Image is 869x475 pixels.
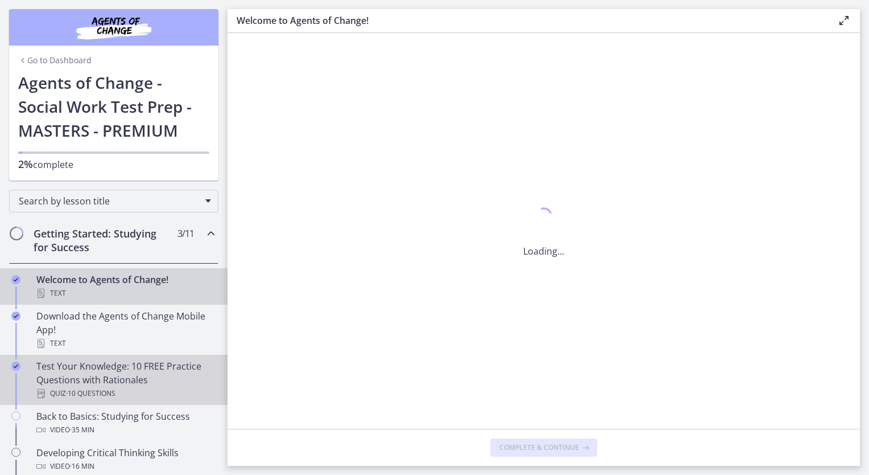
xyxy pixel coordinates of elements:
[36,286,214,300] div: Text
[70,423,94,437] span: · 35 min
[237,14,819,27] h3: Welcome to Agents of Change!
[490,439,597,457] button: Complete & continue
[18,55,92,66] a: Go to Dashboard
[45,14,182,41] img: Agents of Change
[18,157,33,171] span: 2%
[36,309,214,350] div: Download the Agents of Change Mobile App!
[36,446,214,473] div: Developing Critical Thinking Skills
[36,423,214,437] div: Video
[66,387,115,400] span: · 10 Questions
[36,410,214,437] div: Back to Basics: Studying for Success
[34,227,172,254] h2: Getting Started: Studying for Success
[9,190,218,212] div: Search by lesson title
[11,312,20,321] i: Completed
[11,362,20,371] i: Completed
[36,359,214,400] div: Test Your Knowledge: 10 FREE Practice Questions with Rationales
[18,71,209,142] h1: Agents of Change - Social Work Test Prep - MASTERS - PREMIUM
[523,204,564,231] div: 1
[11,275,20,284] i: Completed
[499,443,579,452] span: Complete & continue
[523,244,564,258] p: Loading...
[177,227,194,240] span: 3 / 11
[36,387,214,400] div: Quiz
[70,460,94,473] span: · 16 min
[19,195,200,207] span: Search by lesson title
[36,337,214,350] div: Text
[18,157,209,171] p: complete
[36,273,214,300] div: Welcome to Agents of Change!
[36,460,214,473] div: Video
